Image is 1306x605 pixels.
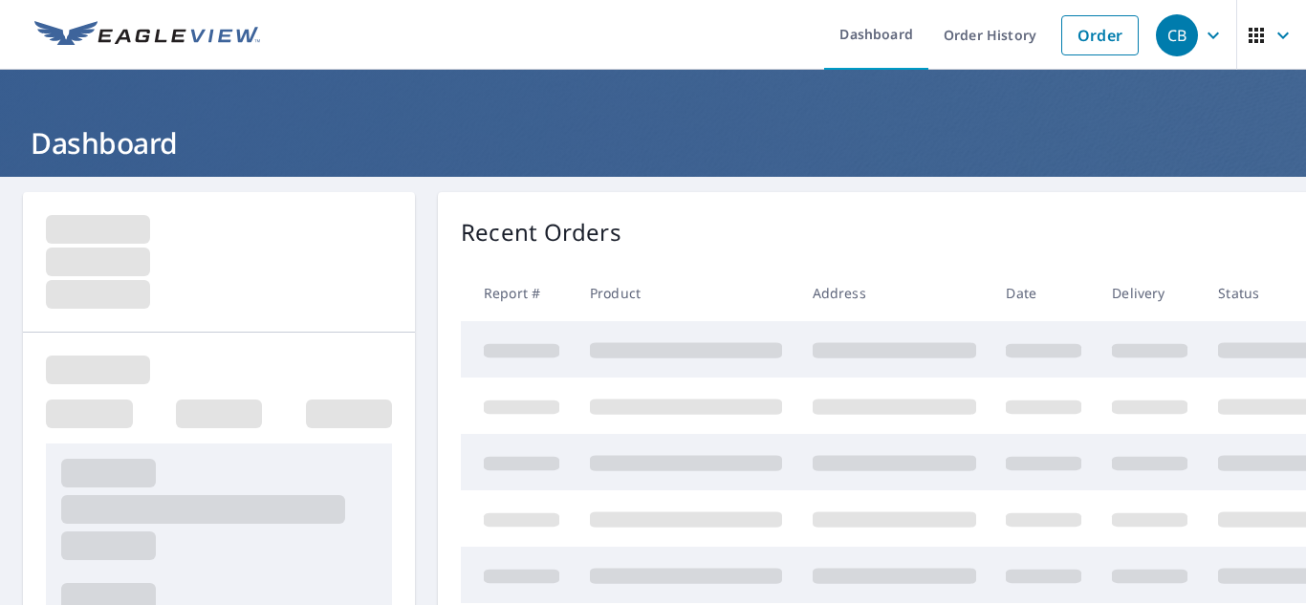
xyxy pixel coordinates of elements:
h1: Dashboard [23,123,1283,162]
a: Order [1061,15,1139,55]
img: EV Logo [34,21,260,50]
div: CB [1156,14,1198,56]
th: Report # [461,265,575,321]
th: Address [797,265,991,321]
th: Date [990,265,1097,321]
th: Product [575,265,797,321]
p: Recent Orders [461,215,621,249]
th: Delivery [1097,265,1203,321]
